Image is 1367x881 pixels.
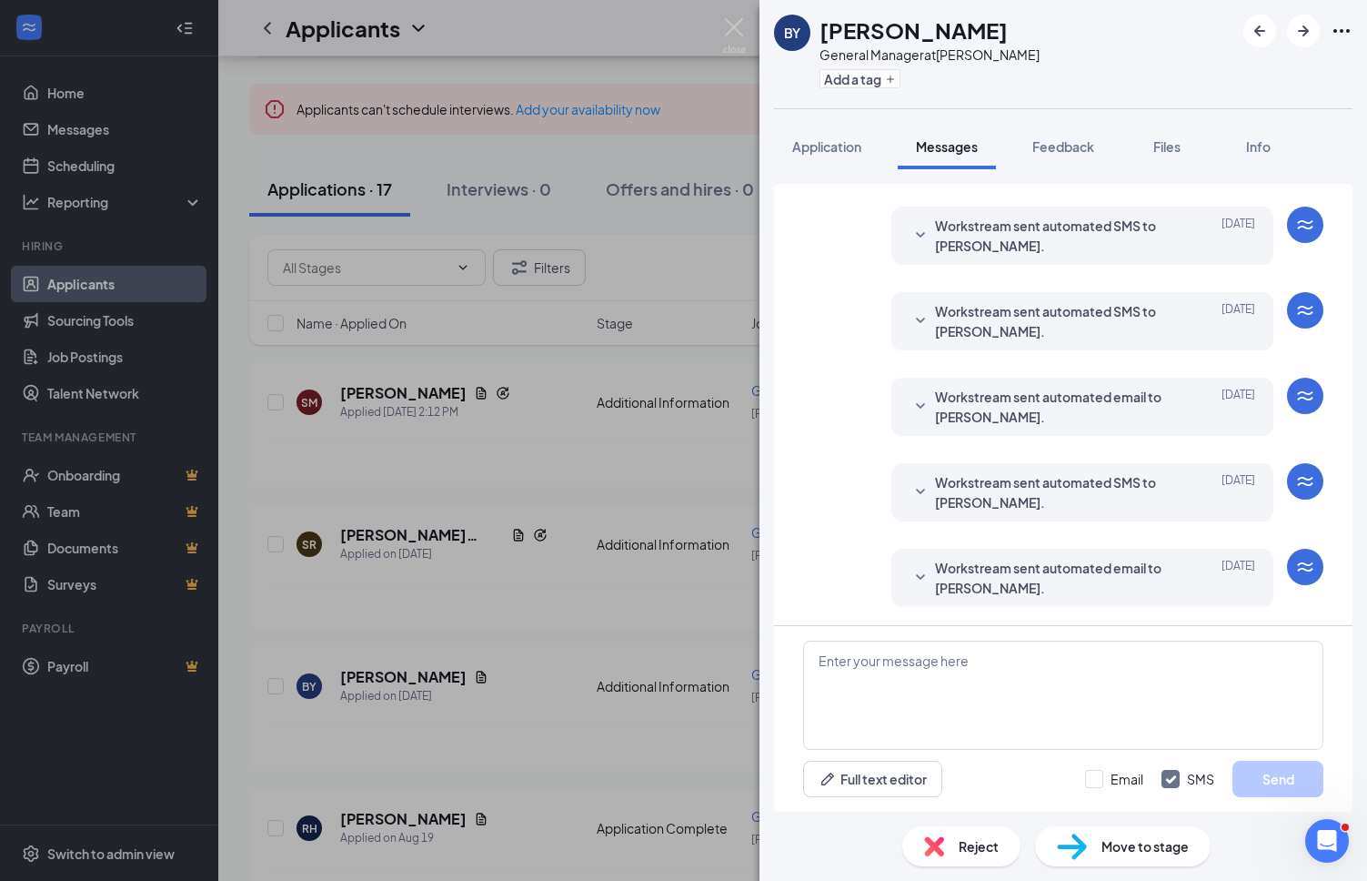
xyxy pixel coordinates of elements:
[819,46,1040,64] div: General Manager at [PERSON_NAME]
[792,138,861,155] span: Application
[1221,558,1255,598] span: [DATE]
[1246,138,1271,155] span: Info
[910,396,931,418] svg: SmallChevronDown
[1221,301,1255,341] span: [DATE]
[1294,214,1316,236] svg: WorkstreamLogo
[1249,20,1271,42] svg: ArrowLeftNew
[1153,138,1181,155] span: Files
[1221,216,1255,256] span: [DATE]
[916,138,978,155] span: Messages
[935,301,1173,341] span: Workstream sent automated SMS to [PERSON_NAME].
[910,567,931,589] svg: SmallChevronDown
[1243,15,1276,47] button: ArrowLeftNew
[1294,471,1316,492] svg: WorkstreamLogo
[935,472,1173,512] span: Workstream sent automated SMS to [PERSON_NAME].
[1305,819,1349,863] iframe: Intercom live chat
[910,310,931,332] svg: SmallChevronDown
[1221,387,1255,427] span: [DATE]
[935,216,1173,256] span: Workstream sent automated SMS to [PERSON_NAME].
[819,15,1008,46] h1: [PERSON_NAME]
[1292,20,1314,42] svg: ArrowRight
[885,74,896,85] svg: Plus
[1294,385,1316,407] svg: WorkstreamLogo
[935,387,1173,427] span: Workstream sent automated email to [PERSON_NAME].
[1032,138,1094,155] span: Feedback
[910,225,931,247] svg: SmallChevronDown
[1331,20,1352,42] svg: Ellipses
[1221,472,1255,512] span: [DATE]
[959,836,999,856] span: Reject
[1294,299,1316,321] svg: WorkstreamLogo
[1232,761,1323,797] button: Send
[819,69,900,88] button: PlusAdd a tag
[1287,15,1320,47] button: ArrowRight
[803,761,942,797] button: Full text editorPen
[935,558,1173,598] span: Workstream sent automated email to [PERSON_NAME].
[819,770,837,788] svg: Pen
[1101,836,1189,856] span: Move to stage
[910,481,931,503] svg: SmallChevronDown
[784,24,800,42] div: BY
[1294,556,1316,578] svg: WorkstreamLogo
